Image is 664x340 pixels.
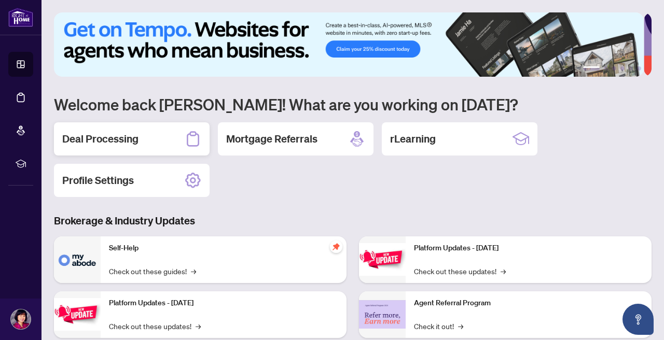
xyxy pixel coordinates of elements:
[109,243,338,254] p: Self-Help
[414,320,463,332] a: Check it out!→
[501,265,506,277] span: →
[191,265,196,277] span: →
[604,66,608,70] button: 2
[414,243,643,254] p: Platform Updates - [DATE]
[196,320,201,332] span: →
[226,132,317,146] h2: Mortgage Referrals
[330,240,342,253] span: pushpin
[54,214,652,228] h3: Brokerage & Industry Updates
[583,66,600,70] button: 1
[458,320,463,332] span: →
[414,297,643,309] p: Agent Referral Program
[612,66,616,70] button: 3
[109,320,201,332] a: Check out these updates!→
[62,132,139,146] h2: Deal Processing
[622,304,654,335] button: Open asap
[359,300,406,329] img: Agent Referral Program
[54,236,101,283] img: Self-Help
[637,66,641,70] button: 6
[629,66,633,70] button: 5
[8,8,33,27] img: logo
[54,94,652,114] h1: Welcome back [PERSON_NAME]! What are you working on [DATE]?
[359,243,406,276] img: Platform Updates - June 23, 2025
[414,265,506,277] a: Check out these updates!→
[109,297,338,309] p: Platform Updates - [DATE]
[620,66,625,70] button: 4
[62,173,134,188] h2: Profile Settings
[54,12,644,77] img: Slide 0
[109,265,196,277] a: Check out these guides!→
[11,309,31,329] img: Profile Icon
[54,298,101,331] img: Platform Updates - September 16, 2025
[390,132,436,146] h2: rLearning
